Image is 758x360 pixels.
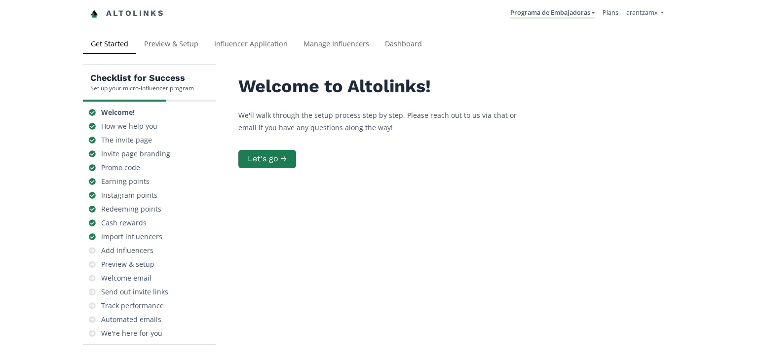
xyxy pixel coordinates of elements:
[101,135,152,145] div: The invite page
[90,10,98,18] img: favicon-32x32.png
[90,5,164,22] a: Altolinks
[101,287,168,297] div: Send out invite links
[101,232,162,242] div: Import influencers
[90,72,194,84] h5: Checklist for Success
[626,8,658,17] span: arantzamx
[101,218,147,228] div: Cash rewards
[101,190,157,200] div: Instagram points
[510,8,595,19] a: Programa de Embajadoras
[101,177,150,186] div: Earning points
[238,150,296,168] button: Let's go →
[238,109,534,134] p: We'll walk through the setup process step by step. Please reach out to us via chat or email if yo...
[296,35,377,55] a: Manage Influencers
[206,35,296,55] a: Influencer Application
[136,35,206,55] a: Preview & Setup
[101,108,135,117] div: Welcome!
[377,35,430,55] a: Dashboard
[101,259,154,269] div: Preview & setup
[626,8,664,19] a: arantzamx
[101,315,161,324] div: Automated emails
[83,35,136,55] a: Get Started
[101,163,140,173] div: Promo code
[101,328,162,338] div: We're here for you
[101,273,152,283] div: Welcome email
[101,204,161,214] div: Redeeming points
[90,84,194,92] div: Set up your micro-influencer program
[101,301,164,311] div: Track performance
[101,121,157,131] div: How we help you
[603,8,618,17] a: Plans
[101,149,170,159] div: Invite page branding
[101,246,153,255] div: Add influencers
[238,76,534,97] h2: Welcome to Altolinks!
